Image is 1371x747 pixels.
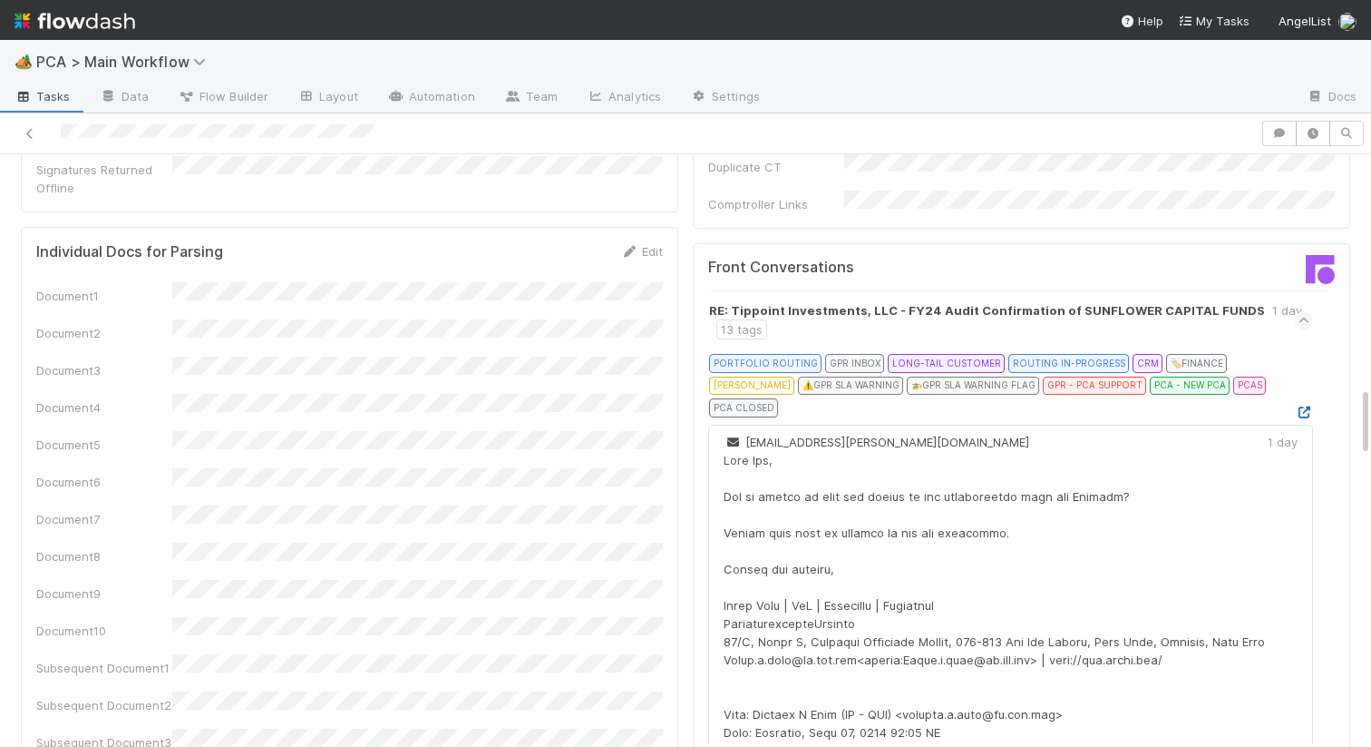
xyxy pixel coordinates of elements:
div: 13 tags [716,319,767,339]
div: PCAS [1233,377,1266,395]
a: Automation [373,84,490,113]
a: Flow Builder [163,84,283,113]
div: Comptroller Links [708,195,844,213]
h5: Individual Docs for Parsing [36,243,223,261]
div: CRM [1133,354,1162,372]
a: Team [490,84,572,113]
div: ROUTING IN-PROGRESS [1008,354,1129,372]
div: Signatures Returned Offline [36,161,172,197]
div: Document4 [36,398,172,417]
span: AngelList [1279,14,1331,28]
a: Data [85,84,163,113]
a: Edit [620,244,663,259]
div: 1 day [1268,433,1298,451]
strong: RE: Tippoint Investments, LLC - FY24 Audit Confirmation of SUNFLOWER CAPITAL FUNDS [709,301,1265,319]
a: Layout [283,84,373,113]
img: logo-inverted-e16ddd16eac7371096b0.svg [15,5,135,36]
div: Document7 [36,510,172,528]
a: Analytics [572,84,676,113]
div: Subsequent Document2 [36,696,172,714]
div: Duplicate CT [708,158,844,176]
div: Document6 [36,473,172,491]
div: Document8 [36,547,172,565]
div: PCA CLOSED [709,398,778,417]
img: avatar_d89a0a80-047e-40c9-bdc2-a2d44e645fd3.png [1338,13,1356,31]
span: [EMAIL_ADDRESS][PERSON_NAME][DOMAIN_NAME] [724,435,1029,449]
div: Document10 [36,622,172,640]
span: Tasks [15,87,71,105]
span: 🏕️ [15,54,33,69]
img: front-logo-b4b721b83371efbadf0a.svg [1306,255,1335,284]
span: Flow Builder [178,87,268,105]
div: Document1 [36,287,172,305]
div: 🚁 GPR SLA WARNING FLAG [907,377,1039,395]
div: Document5 [36,436,172,454]
div: ⚠️ GPR SLA WARNING [798,377,903,395]
div: PORTFOLIO ROUTING [709,354,822,372]
a: Settings [676,84,774,113]
div: Document3 [36,361,172,379]
span: PCA > Main Workflow [36,53,215,71]
div: GPR INBOX [825,354,884,372]
div: Document2 [36,324,172,342]
div: PCA - NEW PCA [1150,377,1230,395]
div: Help [1120,12,1163,30]
h5: Front Conversations [708,259,1008,277]
div: GPR - PCA SUPPORT [1043,377,1146,395]
a: Docs [1292,84,1371,113]
div: 🏷️ FINANCE [1166,354,1227,372]
div: [PERSON_NAME] [709,377,794,395]
span: My Tasks [1178,14,1249,28]
div: Document9 [36,585,172,603]
div: 1 day [1272,301,1302,319]
a: My Tasks [1178,12,1249,30]
div: LONG-TAIL CUSTOMER [888,354,1005,372]
div: Subsequent Document1 [36,659,172,677]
